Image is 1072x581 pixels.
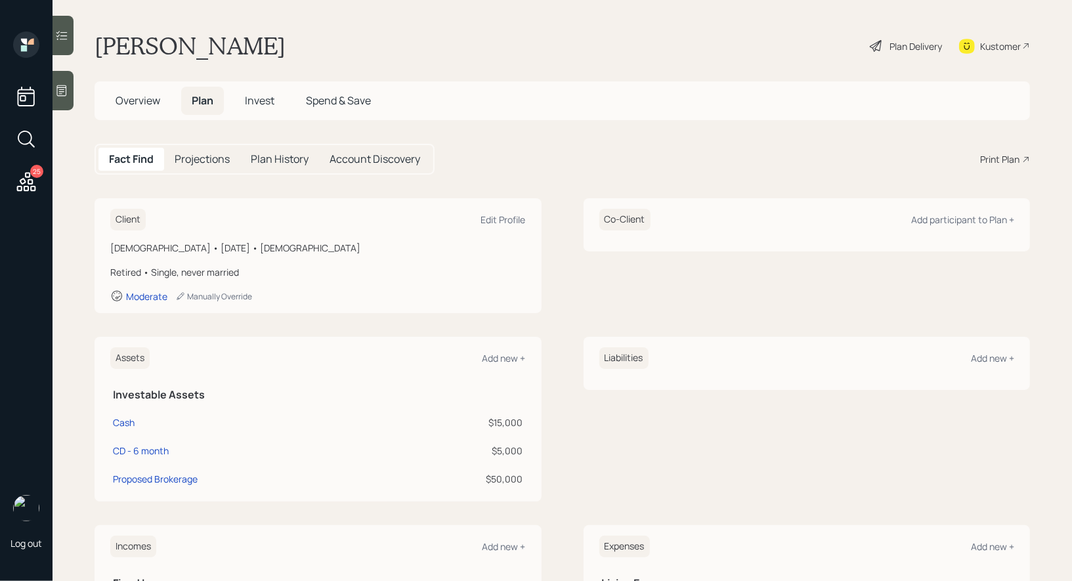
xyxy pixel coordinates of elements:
[110,241,526,255] div: [DEMOGRAPHIC_DATA] • [DATE] • [DEMOGRAPHIC_DATA]
[971,540,1014,553] div: Add new +
[116,93,160,108] span: Overview
[110,209,146,230] h6: Client
[306,93,371,108] span: Spend & Save
[980,152,1019,166] div: Print Plan
[192,93,213,108] span: Plan
[599,536,650,557] h6: Expenses
[911,213,1014,226] div: Add participant to Plan +
[126,290,167,303] div: Moderate
[110,265,526,279] div: Retired • Single, never married
[110,347,150,369] h6: Assets
[245,93,274,108] span: Invest
[599,347,649,369] h6: Liabilities
[113,472,198,486] div: Proposed Brokerage
[11,537,42,549] div: Log out
[971,352,1014,364] div: Add new +
[481,213,526,226] div: Edit Profile
[599,209,651,230] h6: Co-Client
[482,352,526,364] div: Add new +
[890,39,942,53] div: Plan Delivery
[980,39,1021,53] div: Kustomer
[113,444,169,458] div: CD - 6 month
[396,416,523,429] div: $15,000
[396,472,523,486] div: $50,000
[482,540,526,553] div: Add new +
[330,153,420,165] h5: Account Discovery
[109,153,154,165] h5: Fact Find
[113,389,523,401] h5: Investable Assets
[396,444,523,458] div: $5,000
[175,291,252,302] div: Manually Override
[30,165,43,178] div: 25
[251,153,309,165] h5: Plan History
[95,32,286,60] h1: [PERSON_NAME]
[110,536,156,557] h6: Incomes
[113,416,135,429] div: Cash
[175,153,230,165] h5: Projections
[13,495,39,521] img: treva-nostdahl-headshot.png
